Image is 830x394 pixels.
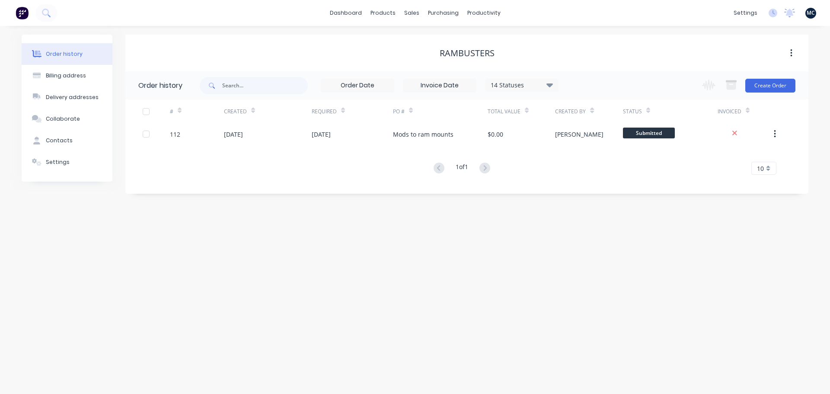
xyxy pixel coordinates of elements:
div: Collaborate [46,115,80,123]
div: PO # [393,99,488,123]
button: Order history [22,43,112,65]
div: Required [312,108,337,115]
input: Invoice Date [403,79,476,92]
div: [DATE] [312,130,331,139]
div: Invoiced [718,108,741,115]
span: 10 [757,164,764,173]
div: products [366,6,400,19]
div: Status [623,108,642,115]
div: Order history [46,50,83,58]
button: Contacts [22,130,112,151]
div: 14 Statuses [485,80,558,90]
div: Created By [555,108,586,115]
div: Created By [555,99,622,123]
div: Total Value [488,108,520,115]
span: MC [807,9,815,17]
div: Order history [138,80,182,91]
div: Created [224,108,247,115]
div: PO # [393,108,405,115]
div: [DATE] [224,130,243,139]
img: Factory [16,6,29,19]
div: [PERSON_NAME] [555,130,603,139]
div: Created [224,99,312,123]
div: Delivery addresses [46,93,99,101]
button: Collaborate [22,108,112,130]
div: Contacts [46,137,73,144]
a: dashboard [326,6,366,19]
input: Order Date [321,79,394,92]
div: settings [729,6,762,19]
div: Status [623,99,718,123]
div: # [170,108,173,115]
span: Submitted [623,128,675,138]
div: 1 of 1 [456,162,468,175]
button: Billing address [22,65,112,86]
div: # [170,99,224,123]
div: $0.00 [488,130,503,139]
div: purchasing [424,6,463,19]
div: Mods to ram mounts [393,130,453,139]
div: productivity [463,6,505,19]
div: sales [400,6,424,19]
div: Settings [46,158,70,166]
button: Settings [22,151,112,173]
button: Create Order [745,79,795,93]
input: Search... [222,77,308,94]
div: Total Value [488,99,555,123]
div: Required [312,99,393,123]
div: Billing address [46,72,86,80]
div: Invoiced [718,99,772,123]
div: Rambusters [440,48,495,58]
div: 112 [170,130,180,139]
button: Delivery addresses [22,86,112,108]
